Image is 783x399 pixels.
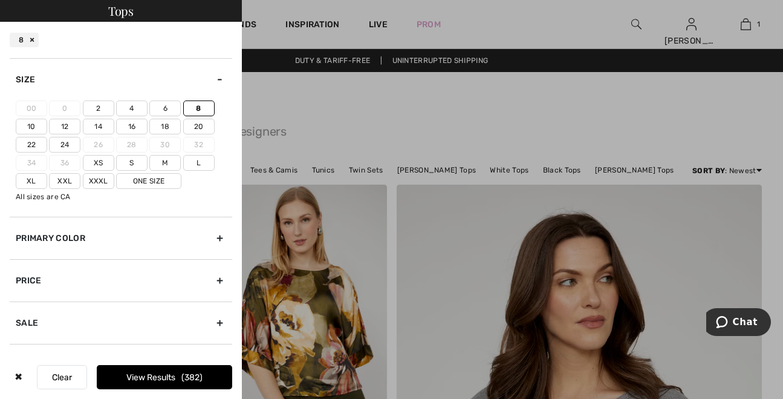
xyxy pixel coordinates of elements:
[37,365,87,389] button: Clear
[83,101,114,116] label: 2
[49,173,80,189] label: Xxl
[10,302,232,344] div: Sale
[83,155,114,171] label: Xs
[116,101,148,116] label: 4
[10,365,27,389] div: ✖
[16,101,47,116] label: 00
[181,372,203,383] span: 382
[116,137,148,153] label: 28
[49,137,80,153] label: 24
[83,119,114,134] label: 14
[10,217,232,259] div: Primary Color
[49,119,80,134] label: 12
[10,344,232,386] div: Brand
[83,173,114,189] label: Xxxl
[183,119,215,134] label: 20
[16,173,47,189] label: Xl
[16,155,47,171] label: 34
[10,33,39,47] div: 8
[149,155,181,171] label: M
[83,137,114,153] label: 26
[49,155,80,171] label: 36
[10,58,232,101] div: Size
[116,173,181,189] label: One Size
[116,155,148,171] label: S
[183,101,215,116] label: 8
[16,137,47,153] label: 22
[183,137,215,153] label: 32
[706,308,771,338] iframe: Opens a widget where you can chat to one of our agents
[49,101,80,116] label: 0
[10,259,232,302] div: Price
[97,365,232,389] button: View Results382
[116,119,148,134] label: 16
[149,119,181,134] label: 18
[149,137,181,153] label: 30
[16,119,47,134] label: 10
[183,155,215,171] label: L
[149,101,181,116] label: 6
[16,191,232,202] div: All sizes are CA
